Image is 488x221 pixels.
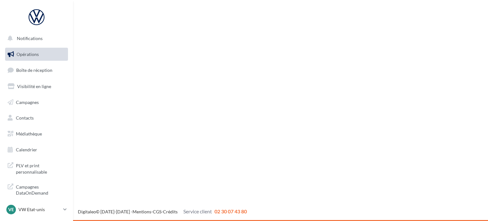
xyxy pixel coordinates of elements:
a: Crédits [163,209,178,214]
a: VE VW Etat-unis [5,204,68,216]
span: Opérations [17,52,39,57]
span: Service client [183,208,212,214]
a: PLV et print personnalisable [4,159,69,177]
span: © [DATE]-[DATE] - - - [78,209,247,214]
a: Opérations [4,48,69,61]
span: Boîte de réception [16,67,52,73]
a: Digitaleo [78,209,96,214]
a: Médiathèque [4,127,69,141]
a: Calendrier [4,143,69,156]
span: Campagnes [16,99,39,105]
a: Mentions [132,209,151,214]
span: Campagnes DataOnDemand [16,183,65,196]
span: Notifications [17,36,43,41]
a: Campagnes [4,96,69,109]
span: Calendrier [16,147,37,152]
span: Visibilité en ligne [17,84,51,89]
span: Contacts [16,115,34,121]
span: Médiathèque [16,131,42,136]
span: 02 30 07 43 80 [214,208,247,214]
span: PLV et print personnalisable [16,161,65,175]
button: Notifications [4,32,67,45]
span: VE [8,206,14,213]
a: Contacts [4,111,69,125]
p: VW Etat-unis [18,206,61,213]
a: Campagnes DataOnDemand [4,180,69,199]
a: CGS [153,209,161,214]
a: Visibilité en ligne [4,80,69,93]
a: Boîte de réception [4,63,69,77]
